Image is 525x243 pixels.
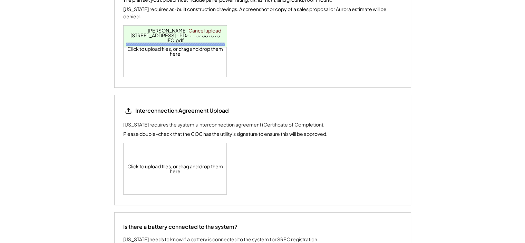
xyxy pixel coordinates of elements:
a: Cancel upload [186,26,224,35]
div: [US_STATE] needs to know if a battery is connected to the system for SREC registration. [123,236,319,243]
div: Is there a battery connected to the system? [123,223,237,231]
span: [PERSON_NAME] - RES-[STREET_ADDRESS] - PDP 1 - 07082025 IFC.pdf [130,27,220,43]
div: Click to upload files, or drag and drop them here [124,143,227,194]
div: Interconnection Agreement Upload [135,107,229,114]
div: Click to upload files, or drag and drop them here [124,26,227,77]
div: [US_STATE] requires the system's interconnection agreement (Certificate of Completion). [123,121,324,128]
div: Please double-check that the COC has the utility's signature to ensure this will be approved. [123,130,328,138]
div: [US_STATE] requires as-built construction drawings. A screenshot or copy of a sales proposal or A... [123,6,402,20]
